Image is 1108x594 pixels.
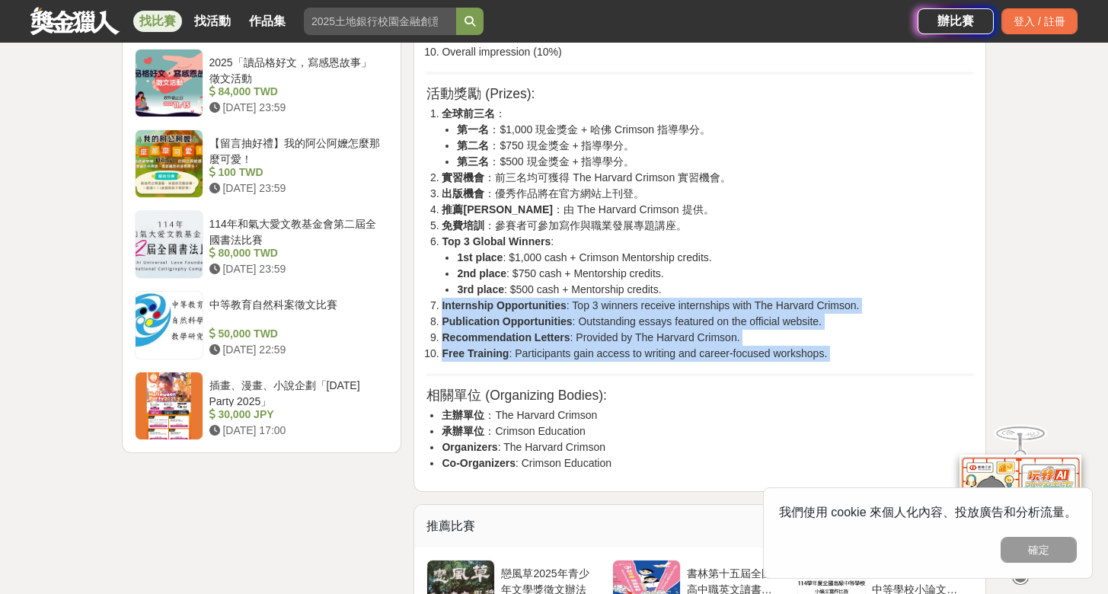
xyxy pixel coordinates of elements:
[209,407,383,423] div: 30,000 JPY
[442,202,973,218] li: ：由 The Harvard Crimson 提供。
[442,314,973,330] li: : Outstanding essays featured on the official website.
[209,180,383,196] div: [DATE] 23:59
[442,171,484,184] strong: 實習機會
[442,346,973,362] li: : Participants gain access to writing and career-focused workshops.
[209,261,383,277] div: [DATE] 23:59
[442,203,552,216] strong: 推薦[PERSON_NAME]
[442,423,973,439] li: ：Crimson Education
[457,250,973,266] li: : $1,000 cash + Crimson Mentorship credits.
[442,187,484,200] strong: 出版機會
[442,441,497,453] strong: Organizers
[457,139,489,152] strong: 第二名
[135,372,389,440] a: 插畫、漫畫、小說企劃「[DATE] Party 2025」 30,000 JPY [DATE] 17:00
[442,331,570,343] strong: Recommendation Letters
[304,8,456,35] input: 2025土地銀行校園金融創意挑戰賽：從你出發 開啟智慧金融新頁
[209,84,383,100] div: 84,000 TWD
[442,219,484,232] strong: 免費培訓
[209,342,383,358] div: [DATE] 22:59
[442,409,484,421] strong: 主辦單位
[779,506,1077,519] span: 我們使用 cookie 來個人化內容、投放廣告和分析流量。
[442,44,973,60] li: Overall impression (10%)
[442,457,515,469] strong: Co-Organizers
[918,8,994,34] a: 辦比賽
[457,267,506,279] strong: 2nd place
[457,251,503,263] strong: 1st place
[188,11,237,32] a: 找活動
[133,11,182,32] a: 找比賽
[442,330,973,346] li: : Provided by The Harvard Crimson.
[457,123,489,136] strong: 第一名
[209,326,383,342] div: 50,000 TWD
[135,210,389,279] a: 114年和氣大愛文教基金會第二屆全國書法比賽 80,000 TWD [DATE] 23:59
[457,266,973,282] li: : $750 cash + Mentorship credits.
[442,218,973,234] li: ：參賽者可參加寫作與職業發展專題講座。
[209,55,383,84] div: 2025「讀品格好文，寫感恩故事」 徵文活動
[135,49,389,117] a: 2025「讀品格好文，寫感恩故事」 徵文活動 84,000 TWD [DATE] 23:59
[426,86,973,102] h3: 活動獎勵 (Prizes):
[457,122,973,138] li: ：$1,000 現金獎金 + 哈佛 Crimson 指導學分。
[442,235,551,247] strong: Top 3 Global Winners
[209,245,383,261] div: 80,000 TWD
[442,186,973,202] li: ：優秀作品將在官方網站上刊登。
[457,155,489,168] strong: 第三名
[414,505,985,548] div: 推薦比賽
[135,129,389,198] a: 【留言抽好禮】我的阿公阿嬤怎麼那麼可愛！ 100 TWD [DATE] 23:59
[1001,537,1077,563] button: 確定
[209,164,383,180] div: 100 TWD
[442,107,495,120] strong: 全球前三名
[243,11,292,32] a: 作品集
[442,315,572,327] strong: Publication Opportunities
[442,234,973,298] li: :
[135,291,389,359] a: 中等教育自然科案徵文比賽 50,000 TWD [DATE] 22:59
[442,299,566,311] strong: Internship Opportunities
[209,297,383,326] div: 中等教育自然科案徵文比賽
[457,154,973,170] li: ：$500 現金獎金 + 指導學分。
[442,455,973,471] li: : Crimson Education
[960,455,1081,556] img: d2146d9a-e6f6-4337-9592-8cefde37ba6b.png
[442,439,973,455] li: : The Harvard Crimson
[442,298,973,314] li: : Top 3 winners receive internships with The Harvard Crimson.
[1001,8,1078,34] div: 登入 / 註冊
[457,138,973,154] li: ：$750 現金獎金 + 指導學分。
[209,136,383,164] div: 【留言抽好禮】我的阿公阿嬤怎麼那麼可愛！
[209,216,383,245] div: 114年和氣大愛文教基金會第二屆全國書法比賽
[442,407,973,423] li: ：The Harvard Crimson
[442,425,484,437] strong: 承辦單位
[457,282,973,298] li: : $500 cash + Mentorship credits.
[457,283,503,295] strong: 3rd place
[442,170,973,186] li: ：前三名均可獲得 The Harvard Crimson 實習機會。
[209,100,383,116] div: [DATE] 23:59
[209,378,383,407] div: 插畫、漫畫、小說企劃「[DATE] Party 2025」
[442,106,973,170] li: ：
[442,347,509,359] strong: Free Training
[209,423,383,439] div: [DATE] 17:00
[426,388,973,404] h3: 相關單位 (Organizing Bodies):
